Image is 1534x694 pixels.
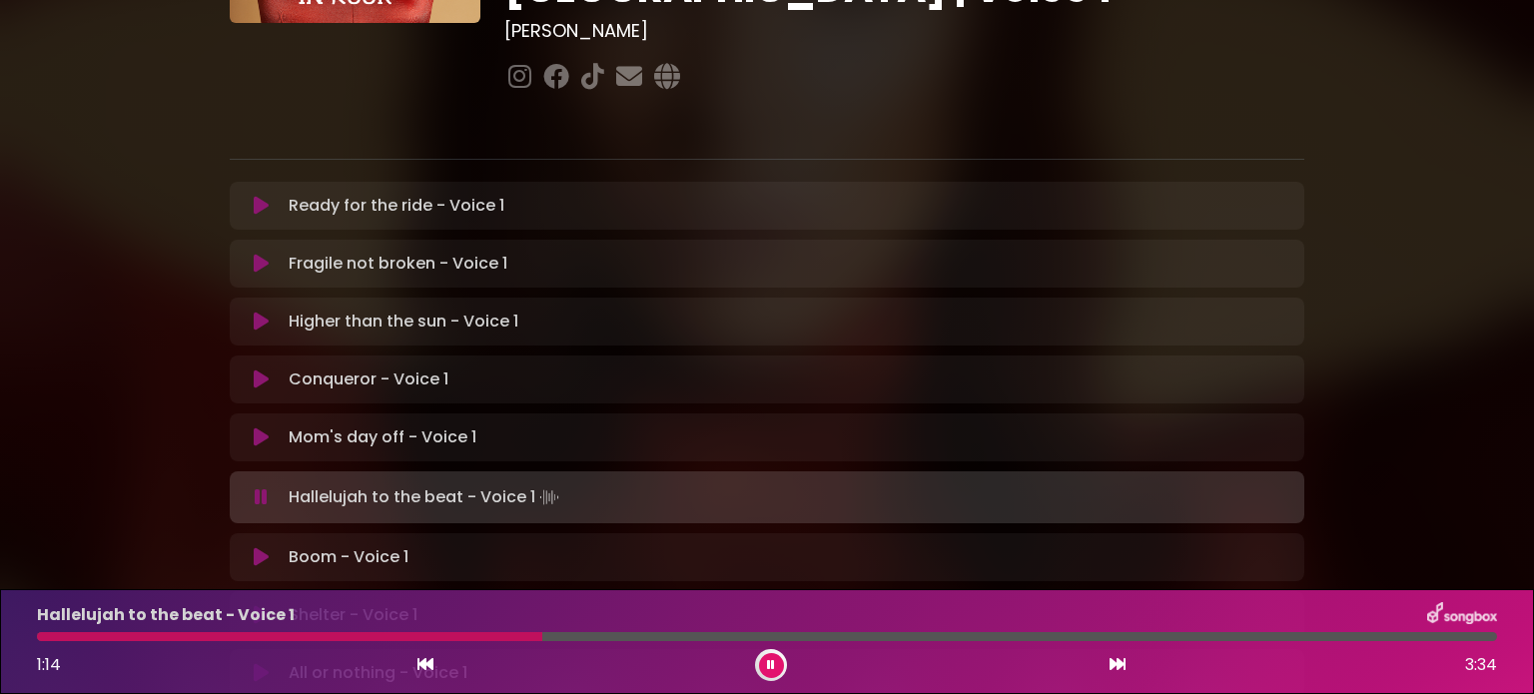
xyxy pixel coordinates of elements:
[289,483,563,511] p: Hallelujah to the beat - Voice 1
[289,194,504,218] p: Ready for the ride - Voice 1
[37,603,295,627] p: Hallelujah to the beat - Voice 1
[37,653,61,676] span: 1:14
[1427,602,1497,628] img: songbox-logo-white.png
[535,483,563,511] img: waveform4.gif
[504,20,1304,42] h3: [PERSON_NAME]
[1465,653,1497,677] span: 3:34
[289,425,476,449] p: Mom's day off - Voice 1
[289,545,408,569] p: Boom - Voice 1
[289,367,448,391] p: Conqueror - Voice 1
[289,310,518,334] p: Higher than the sun - Voice 1
[289,252,507,276] p: Fragile not broken - Voice 1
